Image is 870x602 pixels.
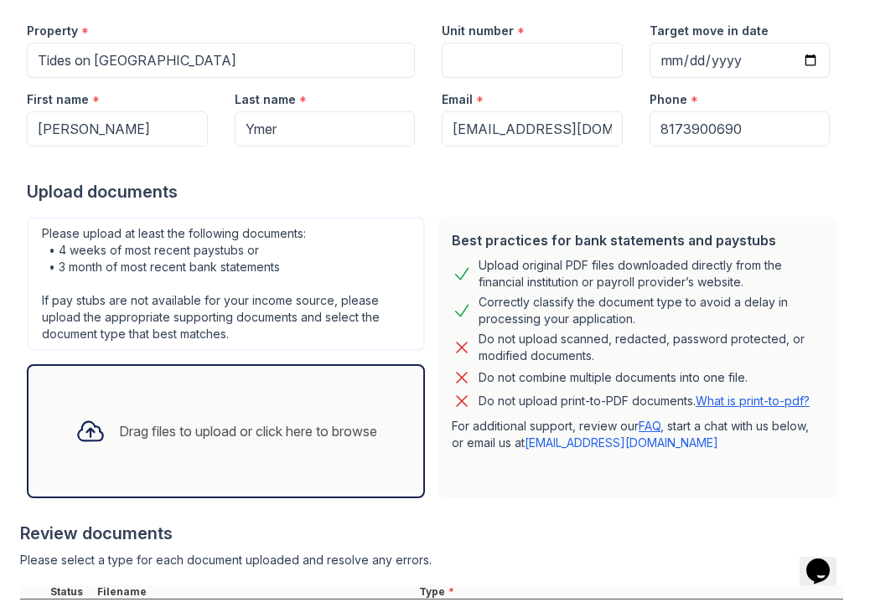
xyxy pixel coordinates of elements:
[20,522,843,545] div: Review documents
[479,294,823,327] div: Correctly classify the document type to avoid a delay in processing your application.
[479,331,823,364] div: Do not upload scanned, redacted, password protected, or modified documents.
[479,368,748,388] div: Do not combine multiple documents into one file.
[442,23,514,39] label: Unit number
[416,585,843,599] div: Type
[47,585,94,599] div: Status
[452,418,823,451] p: For additional support, review our , start a chat with us below, or email us at
[800,535,853,585] iframe: chat widget
[27,217,425,351] div: Please upload at least the following documents: • 4 weeks of most recent paystubs or • 3 month of...
[20,552,843,569] div: Please select a type for each document uploaded and resolve any errors.
[94,585,416,599] div: Filename
[119,421,377,441] div: Drag files to upload or click here to browse
[639,419,660,433] a: FAQ
[525,435,718,450] a: [EMAIL_ADDRESS][DOMAIN_NAME]
[27,180,843,203] div: Upload documents
[27,91,89,108] label: First name
[650,91,687,108] label: Phone
[235,91,296,108] label: Last name
[452,230,823,250] div: Best practices for bank statements and paystubs
[442,91,473,108] label: Email
[650,23,769,39] label: Target move in date
[479,257,823,291] div: Upload original PDF files downloaded directly from the financial institution or payroll provider’...
[27,23,78,39] label: Property
[696,394,810,408] a: What is print-to-pdf?
[479,393,810,409] p: Do not upload print-to-PDF documents.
